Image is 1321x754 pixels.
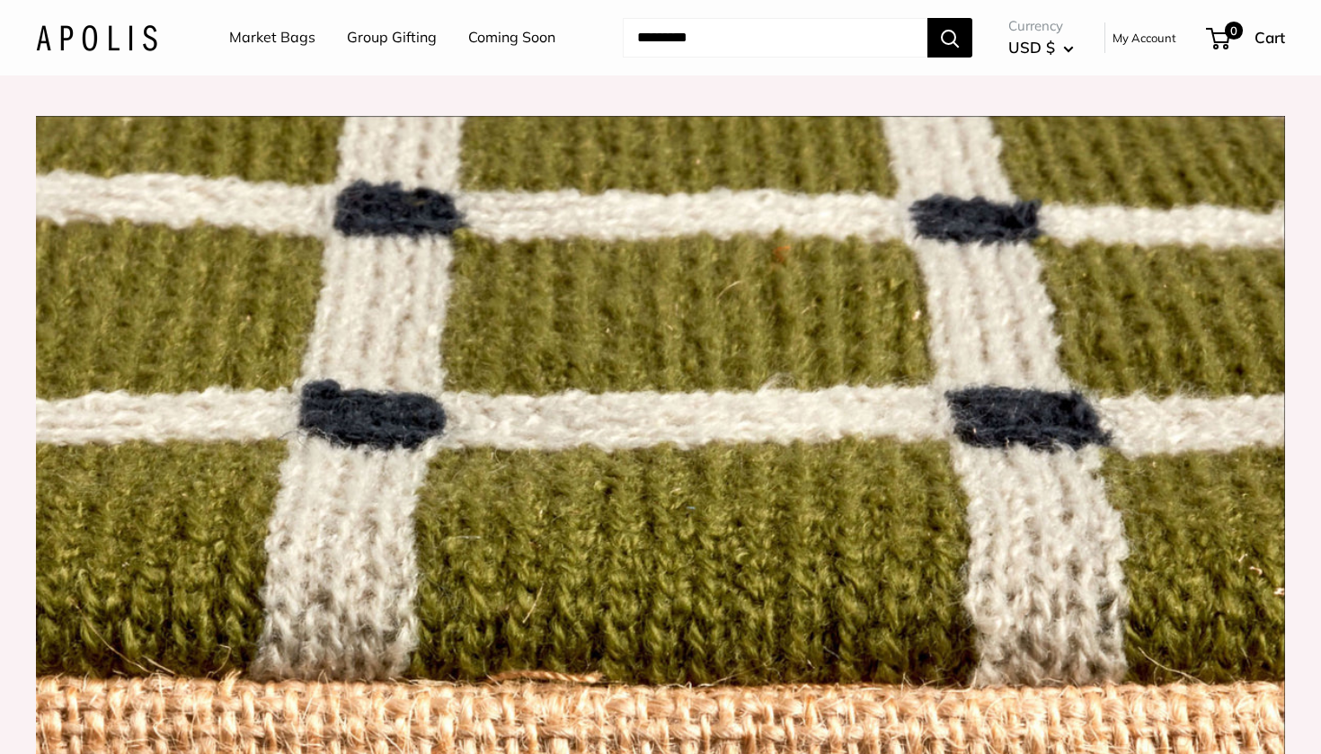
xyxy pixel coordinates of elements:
button: USD $ [1008,33,1074,62]
a: Coming Soon [468,24,555,51]
a: Group Gifting [347,24,437,51]
span: 0 [1225,22,1243,40]
img: Apolis [36,24,157,50]
button: Search [927,18,972,58]
span: Currency [1008,13,1074,39]
input: Search... [623,18,927,58]
span: USD $ [1008,38,1055,57]
span: Cart [1255,28,1285,47]
a: 0 Cart [1208,23,1285,52]
a: My Account [1113,27,1176,49]
a: Market Bags [229,24,315,51]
